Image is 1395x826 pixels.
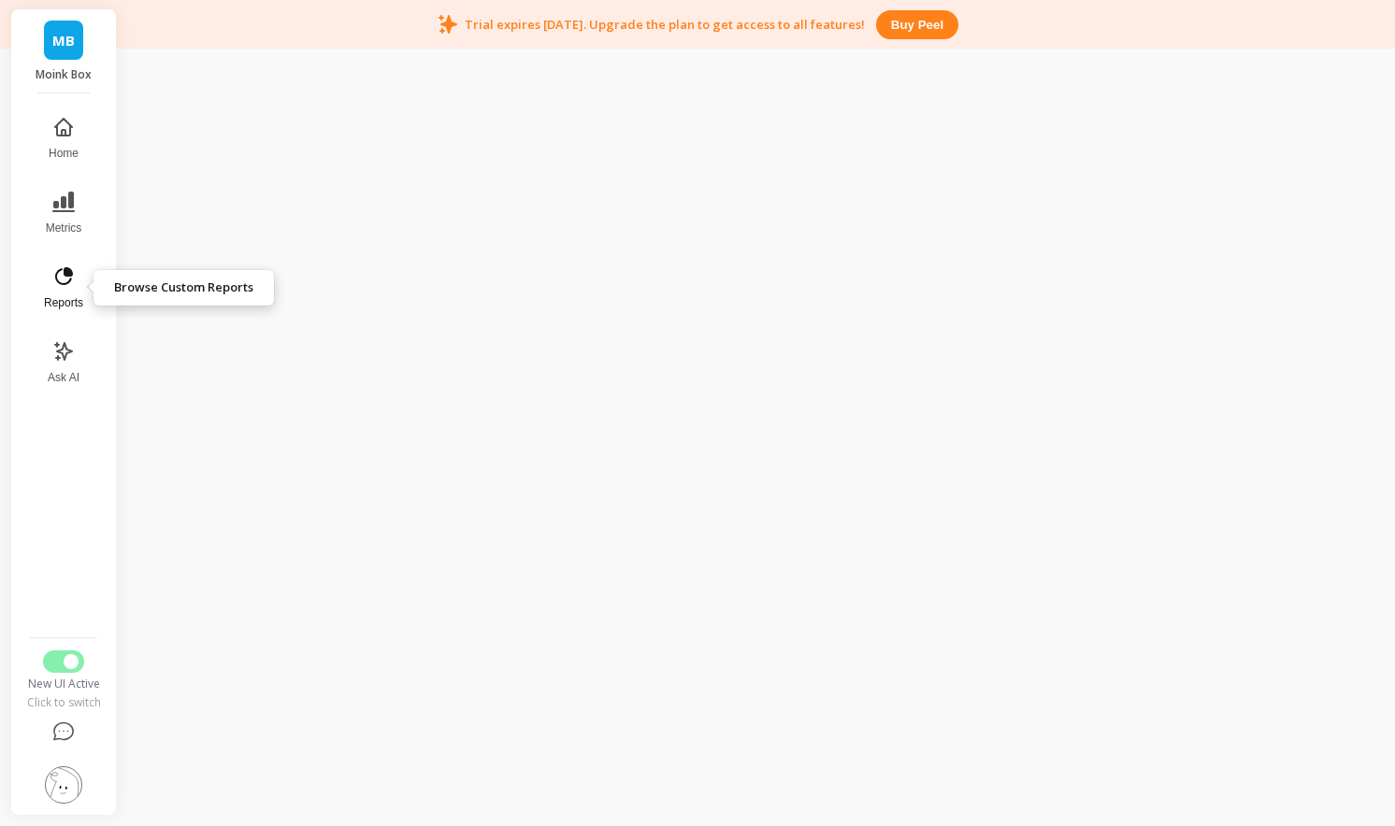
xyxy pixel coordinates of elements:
button: Metrics [33,179,94,247]
span: Ask AI [48,370,79,385]
button: Settings [25,755,102,815]
button: Help [25,710,102,755]
span: Home [49,146,79,161]
img: profile picture [45,766,82,804]
span: Metrics [46,221,82,235]
button: Buy peel [876,10,958,39]
p: Moink Box [30,67,98,82]
button: Switch to Legacy UI [43,650,84,673]
div: Click to switch [25,695,102,710]
span: Reports [44,295,83,310]
button: Ask AI [33,329,94,396]
button: Home [33,105,94,172]
p: Trial expires [DATE]. Upgrade the plan to get access to all features! [465,16,865,33]
span: MB [52,30,75,51]
button: Reports [33,254,94,321]
div: New UI Active [25,676,102,691]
